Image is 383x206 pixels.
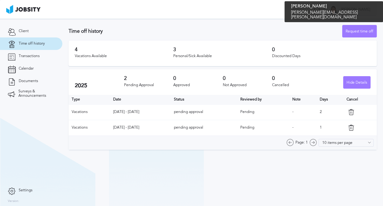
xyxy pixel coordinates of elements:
td: 1 [317,120,343,135]
span: - [292,110,294,114]
div: Not Approved [223,83,272,87]
div: Vacations Available [75,54,173,58]
td: pending approval [171,104,237,120]
button: Request time off [342,25,377,37]
h3: 0 [223,76,272,81]
button: K[PERSON_NAME] [325,3,377,16]
h3: 0 [272,47,371,52]
span: [PERSON_NAME] [338,7,373,12]
h3: 0 [272,76,321,81]
div: Discounted Days [272,54,371,58]
td: Vacations [69,104,110,120]
div: Hide Details [343,76,370,89]
div: K [328,5,338,14]
th: Type [69,95,110,104]
h3: 4 [75,47,173,52]
span: Surveys & Announcements [18,89,55,98]
td: pending approval [171,120,237,135]
span: Page: 1 [295,140,308,145]
span: Pending [240,110,254,114]
th: Toggle SortBy [171,95,237,104]
div: Cancelled [272,83,321,87]
div: Approved [173,83,223,87]
th: Toggle SortBy [237,95,289,104]
h3: Time off history [69,28,342,34]
button: Hide Details [343,76,371,89]
div: Personal/Sick Available [173,54,272,58]
label: Version: [8,199,19,203]
h3: 0 [173,76,223,81]
img: ab4bad089aa723f57921c736e9817d99.png [6,5,41,14]
h2: 2025 [75,82,124,89]
th: Days [317,95,343,104]
div: Pending Approval [124,83,173,87]
td: 2 [317,104,343,120]
span: Time off history [19,42,45,46]
th: Cancel [343,95,377,104]
span: Transactions [19,54,40,58]
td: Vacations [69,120,110,135]
div: Request time off [342,25,376,38]
th: Toggle SortBy [110,95,171,104]
span: Client [19,29,29,33]
h3: 2 [124,76,173,81]
span: - [292,125,294,130]
h3: 3 [173,47,272,52]
span: Calendar [19,66,34,71]
span: Documents [19,79,38,83]
th: Toggle SortBy [289,95,317,104]
span: Settings [19,188,32,193]
td: [DATE] - [DATE] [110,120,171,135]
span: Pending [240,125,254,130]
td: [DATE] - [DATE] [110,104,171,120]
